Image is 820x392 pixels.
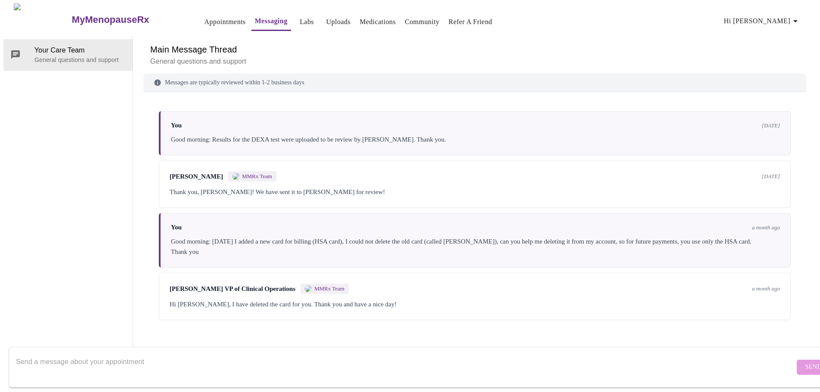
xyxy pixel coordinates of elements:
a: Medications [359,16,396,28]
span: a month ago [752,285,780,292]
h3: MyMenopauseRx [72,14,149,25]
span: [PERSON_NAME] [170,173,223,180]
a: Appointments [204,16,246,28]
div: Your Care TeamGeneral questions and support [3,39,133,70]
button: Labs [293,13,321,31]
a: Refer a Friend [449,16,492,28]
a: Community [405,16,440,28]
p: General questions and support [150,56,799,67]
button: Medications [356,13,399,31]
button: Hi [PERSON_NAME] [721,12,804,30]
button: Appointments [201,13,249,31]
span: Your Care Team [34,45,126,56]
button: Uploads [323,13,354,31]
p: General questions and support [34,56,126,64]
a: Messaging [255,15,288,27]
span: You [171,122,182,129]
span: You [171,224,182,231]
img: MMRX [305,285,312,292]
div: Good morning: [DATE] I added a new card for billing (HSA card), I could not delete the old card (... [171,236,780,257]
span: [PERSON_NAME] VP of Clinical Operations [170,285,295,293]
span: MMRx Team [242,173,272,180]
h6: Main Message Thread [150,43,799,56]
button: Community [402,13,443,31]
a: Labs [300,16,314,28]
span: a month ago [752,224,780,231]
span: [DATE] [762,173,780,180]
div: Good morning: Results for the DEXA test were uploaded to be review by [PERSON_NAME]. Thank you. [171,134,780,145]
span: Hi [PERSON_NAME] [724,15,801,27]
img: MyMenopauseRx Logo [14,3,71,36]
textarea: Send a message about your appointment [16,353,795,381]
button: Refer a Friend [445,13,496,31]
img: MMRX [232,173,239,180]
button: Messaging [251,12,291,31]
a: MyMenopauseRx [71,5,183,35]
div: Hi [PERSON_NAME], I have deleted the card for you. Thank you and have a nice day! [170,299,780,309]
span: [DATE] [762,122,780,129]
span: MMRx Team [314,285,344,292]
a: Uploads [326,16,351,28]
div: Thank you, [PERSON_NAME]! We have sent it to [PERSON_NAME] for review! [170,187,780,197]
div: Messages are typically reviewed within 1-2 business days [143,74,806,92]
